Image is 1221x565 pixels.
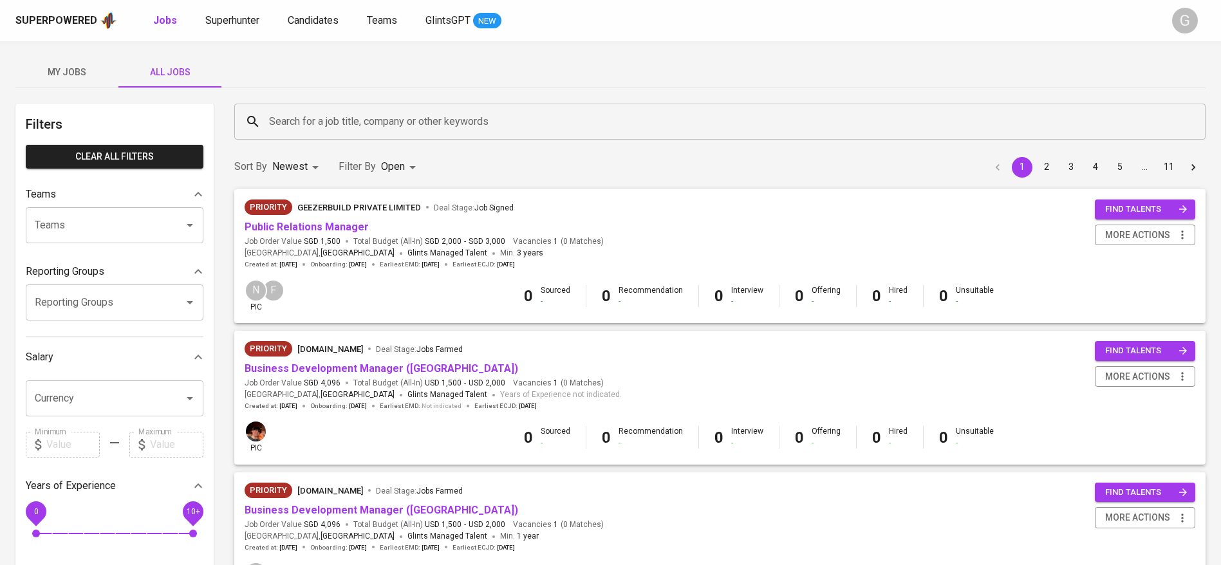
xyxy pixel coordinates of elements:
[321,247,395,260] span: [GEOGRAPHIC_DATA]
[731,438,763,449] div: -
[473,15,501,28] span: NEW
[150,432,203,458] input: Value
[513,236,604,247] span: Vacancies ( 0 Matches )
[367,13,400,29] a: Teams
[1105,369,1170,385] span: more actions
[889,296,908,307] div: -
[381,155,420,179] div: Open
[245,342,292,355] span: Priority
[26,473,203,499] div: Years of Experience
[619,438,683,449] div: -
[349,402,367,411] span: [DATE]
[349,543,367,552] span: [DATE]
[297,203,421,212] span: GEEZERBUILD PRIVATE LIMITED
[245,402,297,411] span: Created at :
[353,236,505,247] span: Total Budget (All-In)
[552,519,558,530] span: 1
[245,199,292,215] div: New Job received from Demand Team
[416,345,463,354] span: Jobs Farmed
[497,260,515,269] span: [DATE]
[245,236,340,247] span: Job Order Value
[381,160,405,172] span: Open
[812,296,841,307] div: -
[23,64,111,80] span: My Jobs
[500,248,543,257] span: Min.
[279,543,297,552] span: [DATE]
[376,345,463,354] span: Deal Stage :
[422,543,440,552] span: [DATE]
[1012,157,1032,178] button: page 1
[1085,157,1106,178] button: Go to page 4
[15,14,97,28] div: Superpowered
[205,13,262,29] a: Superhunter
[956,438,994,449] div: -
[353,378,505,389] span: Total Budget (All-In)
[1105,344,1188,358] span: find talents
[26,349,53,365] p: Salary
[245,279,267,313] div: pic
[245,389,395,402] span: [GEOGRAPHIC_DATA] ,
[1105,510,1170,526] span: more actions
[464,519,466,530] span: -
[872,287,881,305] b: 0
[100,11,117,30] img: app logo
[500,389,622,402] span: Years of Experience not indicated.
[812,426,841,448] div: Offering
[245,484,292,497] span: Priority
[321,389,395,402] span: [GEOGRAPHIC_DATA]
[541,285,570,307] div: Sourced
[497,543,515,552] span: [DATE]
[425,378,461,389] span: USD 1,500
[552,236,558,247] span: 1
[245,519,340,530] span: Job Order Value
[26,259,203,284] div: Reporting Groups
[310,260,367,269] span: Onboarding :
[602,429,611,447] b: 0
[731,285,763,307] div: Interview
[541,438,570,449] div: -
[469,519,505,530] span: USD 2,000
[1159,157,1179,178] button: Go to page 11
[795,429,804,447] b: 0
[153,14,177,26] b: Jobs
[956,296,994,307] div: -
[464,378,466,389] span: -
[245,504,518,516] a: Business Development Manager ([GEOGRAPHIC_DATA])
[1095,483,1195,503] button: find talents
[245,247,395,260] span: [GEOGRAPHIC_DATA] ,
[1095,366,1195,387] button: more actions
[26,145,203,169] button: Clear All filters
[181,293,199,311] button: Open
[1105,485,1188,500] span: find talents
[519,402,537,411] span: [DATE]
[416,486,463,496] span: Jobs Farmed
[469,378,505,389] span: USD 2,000
[1183,157,1204,178] button: Go to next page
[245,362,518,375] a: Business Development Manager ([GEOGRAPHIC_DATA])
[425,14,471,26] span: GlintsGPT
[939,429,948,447] b: 0
[36,149,193,165] span: Clear All filters
[425,519,461,530] span: USD 1,500
[310,402,367,411] span: Onboarding :
[234,159,267,174] p: Sort By
[304,519,340,530] span: SGD 4,096
[1134,160,1155,173] div: …
[889,426,908,448] div: Hired
[26,264,104,279] p: Reporting Groups
[380,402,461,411] span: Earliest EMD :
[714,287,723,305] b: 0
[1095,225,1195,246] button: more actions
[422,260,440,269] span: [DATE]
[367,14,397,26] span: Teams
[245,221,369,233] a: Public Relations Manager
[956,285,994,307] div: Unsuitable
[288,13,341,29] a: Candidates
[279,260,297,269] span: [DATE]
[186,506,200,515] span: 10+
[619,426,683,448] div: Recommendation
[26,181,203,207] div: Teams
[310,543,367,552] span: Onboarding :
[422,402,461,411] span: Not indicated
[407,390,487,399] span: Glints Managed Talent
